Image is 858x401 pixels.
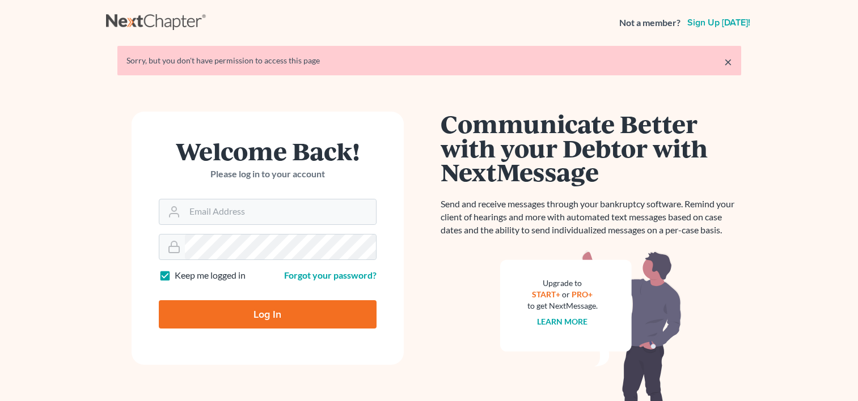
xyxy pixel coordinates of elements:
input: Email Address [185,199,376,224]
a: Forgot your password? [284,270,377,280]
strong: Not a member? [619,16,681,29]
span: or [562,289,570,299]
label: Keep me logged in [175,269,246,282]
h1: Welcome Back! [159,139,377,163]
p: Please log in to your account [159,168,377,181]
p: Send and receive messages through your bankruptcy software. Remind your client of hearings and mo... [441,198,741,237]
div: Sorry, but you don't have permission to access this page [126,55,732,66]
input: Log In [159,300,377,329]
div: to get NextMessage. [527,300,598,312]
a: Learn more [537,317,588,326]
a: Sign up [DATE]! [685,18,753,27]
div: Upgrade to [527,278,598,289]
a: × [724,55,732,69]
a: PRO+ [572,289,593,299]
h1: Communicate Better with your Debtor with NextMessage [441,112,741,184]
a: START+ [532,289,560,299]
